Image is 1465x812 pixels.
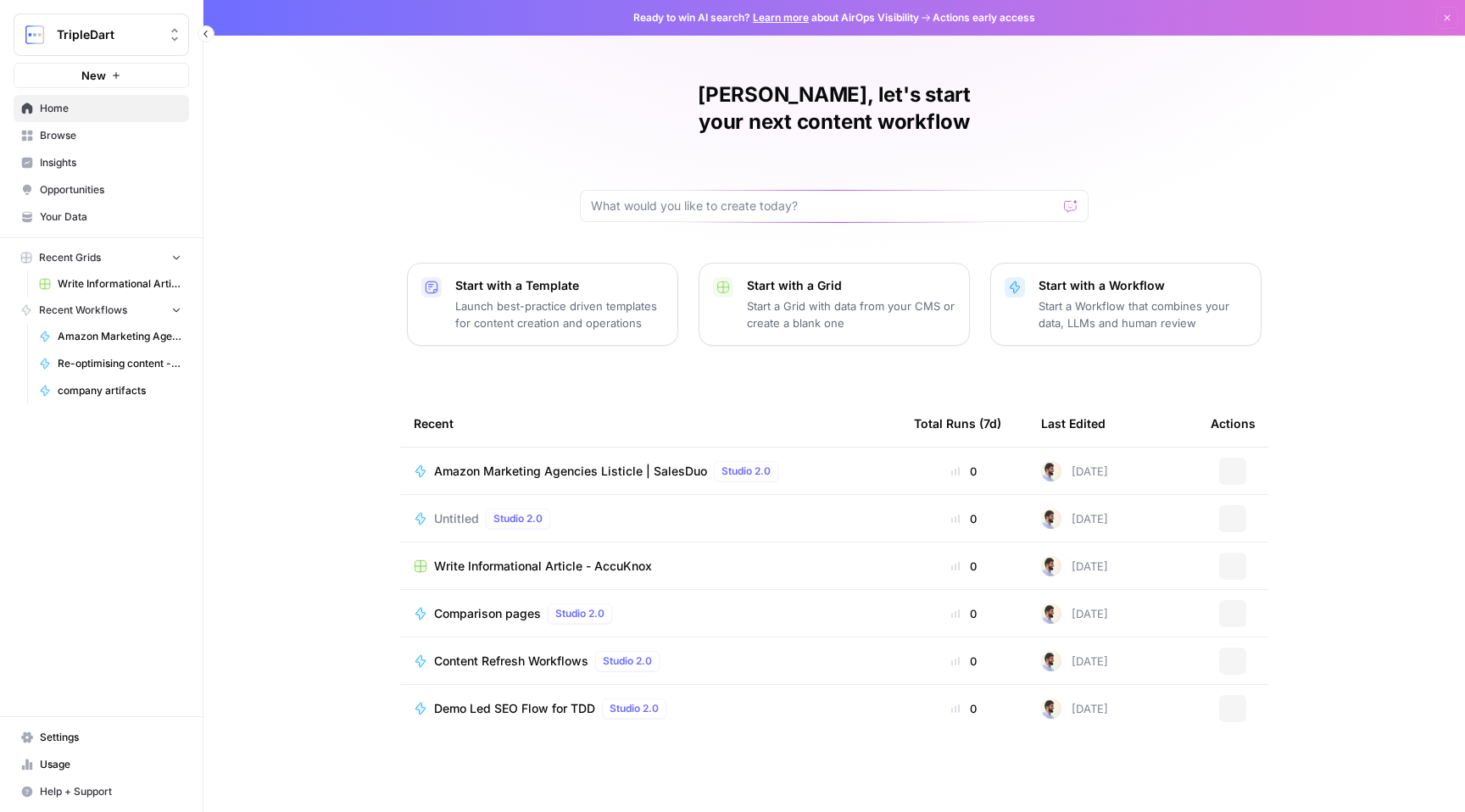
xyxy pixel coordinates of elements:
span: Home [40,101,181,116]
button: Help + Support [14,778,189,805]
span: Settings [40,730,181,745]
img: ykaosv8814szsqn64d2bp9dhkmx9 [1041,461,1061,481]
span: Actions early access [933,10,1035,25]
button: Start with a TemplateLaunch best-practice driven templates for content creation and operations [407,263,678,346]
span: Studio 2.0 [610,701,659,716]
span: Ready to win AI search? about AirOps Visibility [633,10,919,25]
span: TripleDart [57,26,159,43]
div: 0 [914,463,1014,480]
a: Content Refresh WorkflowsStudio 2.0 [414,651,887,671]
a: Re-optimising content - revenuegrid [31,350,189,377]
span: Insights [40,155,181,170]
img: ykaosv8814szsqn64d2bp9dhkmx9 [1041,603,1061,624]
button: Start with a WorkflowStart a Workflow that combines your data, LLMs and human review [990,263,1262,346]
div: [DATE] [1041,603,1108,624]
a: Your Data [14,203,189,231]
img: ykaosv8814szsqn64d2bp9dhkmx9 [1041,509,1061,529]
span: Untitled [434,510,479,527]
button: Workspace: TripleDart [14,14,189,56]
div: 0 [914,558,1014,575]
span: Demo Led SEO Flow for TDD [434,700,595,717]
span: Usage [40,757,181,772]
div: [DATE] [1041,651,1108,671]
div: 0 [914,700,1014,717]
span: Re-optimising content - revenuegrid [58,356,181,371]
p: Start with a Workflow [1039,277,1247,294]
span: Opportunities [40,182,181,197]
p: Start a Grid with data from your CMS or create a blank one [747,298,955,331]
a: UntitledStudio 2.0 [414,509,887,529]
div: [DATE] [1041,461,1108,481]
span: Content Refresh Workflows [434,653,588,670]
p: Start a Workflow that combines your data, LLMs and human review [1039,298,1247,331]
span: Write Informational Article - AccuKnox [58,276,181,292]
span: New [81,67,106,84]
a: Usage [14,751,189,778]
div: [DATE] [1041,509,1108,529]
p: Launch best-practice driven templates for content creation and operations [455,298,664,331]
span: Studio 2.0 [721,464,771,479]
span: Comparison pages [434,605,541,622]
div: 0 [914,653,1014,670]
a: Write Informational Article - AccuKnox [414,558,887,575]
span: Recent Grids [39,250,101,265]
a: Opportunities [14,176,189,203]
button: Start with a GridStart a Grid with data from your CMS or create a blank one [699,263,970,346]
span: Studio 2.0 [555,606,604,621]
span: Amazon Marketing Agencies Listicle | SalesDuo [58,329,181,344]
a: Demo Led SEO Flow for TDDStudio 2.0 [414,698,887,719]
span: Your Data [40,209,181,225]
div: 0 [914,605,1014,622]
img: ykaosv8814szsqn64d2bp9dhkmx9 [1041,556,1061,576]
p: Start with a Template [455,277,664,294]
button: Recent Workflows [14,298,189,323]
span: Amazon Marketing Agencies Listicle | SalesDuo [434,463,707,480]
div: Actions [1211,400,1256,447]
span: Help + Support [40,784,181,799]
button: New [14,63,189,88]
a: Learn more [753,11,809,24]
a: Home [14,95,189,122]
input: What would you like to create today? [591,197,1057,214]
img: TripleDart Logo [19,19,50,50]
a: company artifacts [31,377,189,404]
div: [DATE] [1041,698,1108,719]
button: Recent Grids [14,245,189,270]
span: Write Informational Article - AccuKnox [434,558,652,575]
a: Settings [14,724,189,751]
a: Browse [14,122,189,149]
p: Start with a Grid [747,277,955,294]
img: ykaosv8814szsqn64d2bp9dhkmx9 [1041,698,1061,719]
a: Amazon Marketing Agencies Listicle | SalesDuoStudio 2.0 [414,461,887,481]
span: Recent Workflows [39,303,127,318]
span: Browse [40,128,181,143]
div: Total Runs (7d) [914,400,1001,447]
div: 0 [914,510,1014,527]
a: Comparison pagesStudio 2.0 [414,603,887,624]
div: [DATE] [1041,556,1108,576]
span: Studio 2.0 [603,653,652,669]
span: Studio 2.0 [493,511,543,526]
img: ykaosv8814szsqn64d2bp9dhkmx9 [1041,651,1061,671]
a: Insights [14,149,189,176]
a: Amazon Marketing Agencies Listicle | SalesDuo [31,323,189,350]
div: Recent [414,400,887,447]
div: Last Edited [1041,400,1106,447]
h1: [PERSON_NAME], let's start your next content workflow [580,81,1089,136]
span: company artifacts [58,383,181,398]
a: Write Informational Article - AccuKnox [31,270,189,298]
